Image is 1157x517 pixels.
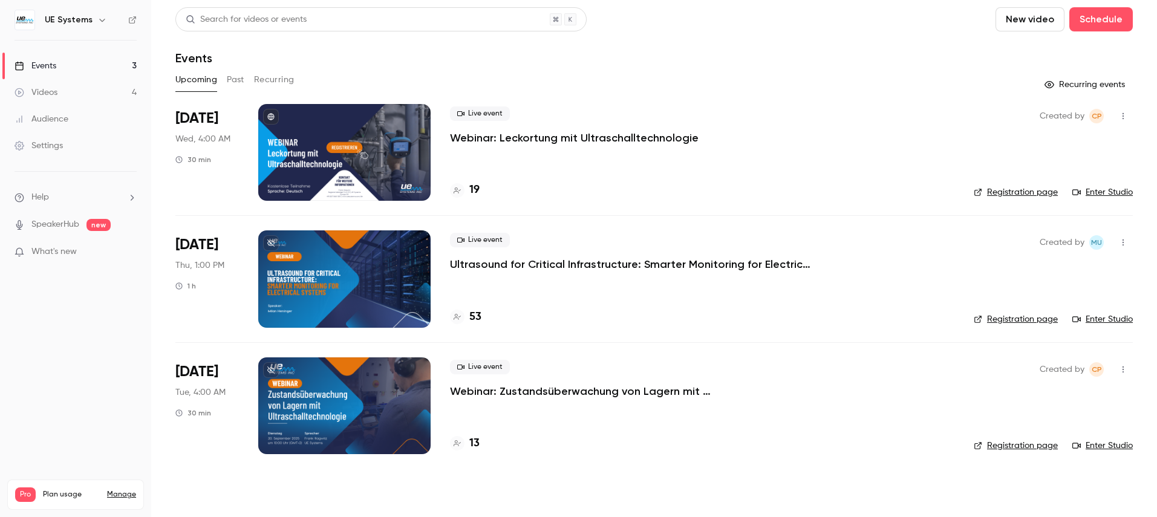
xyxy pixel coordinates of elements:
span: Thu, 1:00 PM [175,259,224,272]
button: Upcoming [175,70,217,89]
span: [DATE] [175,109,218,128]
span: Live event [450,106,510,121]
a: Ultrasound for Critical Infrastructure: Smarter Monitoring for Electrical Systems [450,257,813,272]
iframe: Noticeable Trigger [122,247,137,258]
button: Past [227,70,244,89]
span: Created by [1040,235,1084,250]
span: Tue, 4:00 AM [175,386,226,398]
div: Sep 18 Thu, 1:00 PM (America/New York) [175,230,239,327]
h6: UE Systems [45,14,93,26]
span: Help [31,191,49,204]
h4: 13 [469,435,480,452]
div: 30 min [175,408,211,418]
button: Recurring events [1039,75,1133,94]
button: New video [996,7,1064,31]
div: Events [15,60,56,72]
span: Marketing UE Systems [1089,235,1104,250]
h1: Events [175,51,212,65]
span: [DATE] [175,235,218,255]
span: new [86,219,111,231]
span: [DATE] [175,362,218,382]
a: Webinar: Leckortung mit Ultraschalltechnologie [450,131,699,145]
button: Recurring [254,70,295,89]
a: SpeakerHub [31,218,79,231]
a: Manage [107,490,136,499]
div: Sep 30 Tue, 10:00 AM (Europe/Amsterdam) [175,357,239,454]
a: 53 [450,309,481,325]
a: Enter Studio [1072,186,1133,198]
span: Pro [15,487,36,502]
div: Sep 17 Wed, 10:00 AM (Europe/Amsterdam) [175,104,239,201]
a: Registration page [974,186,1058,198]
span: Created by [1040,362,1084,377]
span: Plan usage [43,490,100,499]
span: Live event [450,360,510,374]
a: 19 [450,182,480,198]
div: Videos [15,86,57,99]
a: 13 [450,435,480,452]
span: Cláudia Pereira [1089,362,1104,377]
span: What's new [31,245,77,258]
span: Live event [450,233,510,247]
a: Enter Studio [1072,313,1133,325]
span: CP [1092,109,1102,123]
span: MU [1091,235,1102,250]
button: Schedule [1069,7,1133,31]
img: UE Systems [15,10,34,30]
span: CP [1092,362,1102,377]
div: Audience [15,113,68,125]
a: Registration page [974,313,1058,325]
span: Cláudia Pereira [1089,109,1104,123]
h4: 19 [469,182,480,198]
a: Registration page [974,440,1058,452]
div: 30 min [175,155,211,164]
div: Search for videos or events [186,13,307,26]
div: Settings [15,140,63,152]
a: Enter Studio [1072,440,1133,452]
li: help-dropdown-opener [15,191,137,204]
a: Webinar: Zustandsüberwachung von Lagern mit Ultraschalltechnologie [450,384,813,398]
span: Created by [1040,109,1084,123]
h4: 53 [469,309,481,325]
div: 1 h [175,281,196,291]
span: Wed, 4:00 AM [175,133,230,145]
